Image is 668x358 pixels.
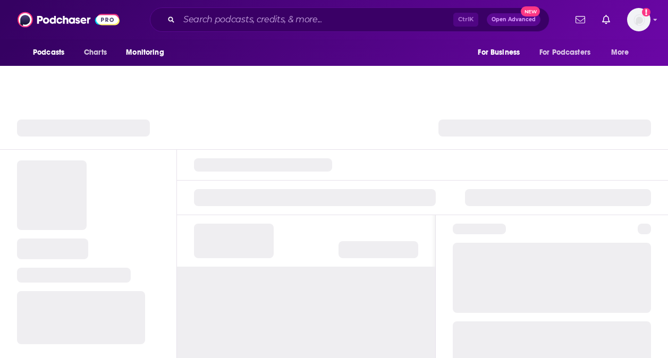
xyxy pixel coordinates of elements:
[598,11,614,29] a: Show notifications dropdown
[150,7,549,32] div: Search podcasts, credits, & more...
[453,13,478,27] span: Ctrl K
[627,8,650,31] span: Logged in as alisontucker
[539,45,590,60] span: For Podcasters
[126,45,164,60] span: Monitoring
[571,11,589,29] a: Show notifications dropdown
[179,11,453,28] input: Search podcasts, credits, & more...
[627,8,650,31] img: User Profile
[77,42,113,63] a: Charts
[532,42,606,63] button: open menu
[521,6,540,16] span: New
[611,45,629,60] span: More
[33,45,64,60] span: Podcasts
[18,10,120,30] img: Podchaser - Follow, Share and Rate Podcasts
[119,42,177,63] button: open menu
[26,42,78,63] button: open menu
[478,45,520,60] span: For Business
[487,13,540,26] button: Open AdvancedNew
[492,17,536,22] span: Open Advanced
[604,42,642,63] button: open menu
[470,42,533,63] button: open menu
[642,8,650,16] svg: Add a profile image
[627,8,650,31] button: Show profile menu
[84,45,107,60] span: Charts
